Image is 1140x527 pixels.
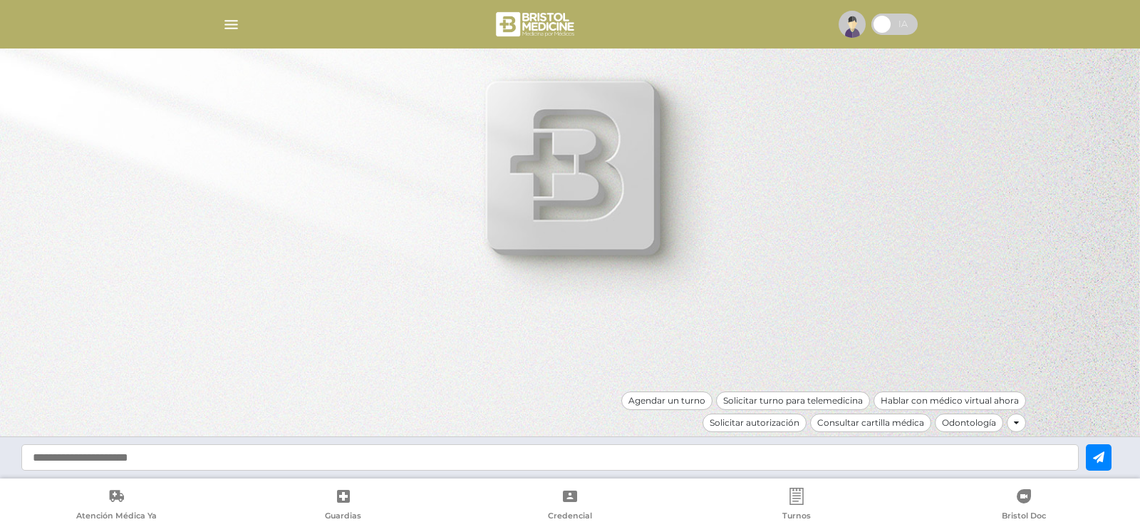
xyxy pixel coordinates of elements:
a: Guardias [229,488,456,524]
a: Atención Médica Ya [3,488,229,524]
div: Odontología [935,414,1003,432]
span: Guardias [325,511,361,523]
a: Bristol Doc [911,488,1137,524]
a: Turnos [683,488,910,524]
div: Solicitar turno para telemedicina [716,392,870,410]
span: Bristol Doc [1002,511,1046,523]
img: Cober_menu-lines-white.svg [222,16,240,34]
span: Credencial [548,511,592,523]
img: profile-placeholder.svg [839,11,866,38]
a: Credencial [457,488,683,524]
span: Atención Médica Ya [76,511,157,523]
div: Agendar un turno [621,392,712,410]
img: bristol-medicine-blanco.png [494,7,579,41]
span: Turnos [782,511,811,523]
div: Consultar cartilla médica [810,414,931,432]
div: Hablar con médico virtual ahora [874,392,1026,410]
div: Solicitar autorización [703,414,807,432]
